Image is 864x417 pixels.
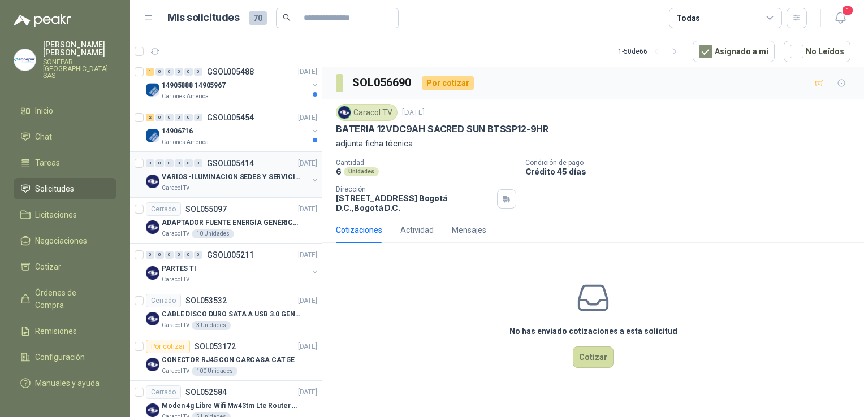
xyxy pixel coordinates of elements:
p: SONEPAR [GEOGRAPHIC_DATA] SAS [43,59,116,79]
p: Caracol TV [162,321,189,330]
div: 0 [165,114,174,121]
p: Cartones America [162,138,209,147]
span: Inicio [35,105,53,117]
button: Asignado a mi [693,41,775,62]
a: Por cotizarSOL053172[DATE] Company LogoCONECTOR RJ45 CON CARCASA CAT 5ECaracol TV100 Unidades [130,335,322,381]
p: GSOL005414 [207,159,254,167]
a: CerradoSOL053532[DATE] Company LogoCABLE DISCO DURO SATA A USB 3.0 GENERICOCaracol TV3 Unidades [130,289,322,335]
div: 0 [165,159,174,167]
div: 0 [184,159,193,167]
span: Negociaciones [35,234,87,247]
p: Dirección [336,185,493,193]
p: GSOL005454 [207,114,254,121]
p: [DATE] [298,250,317,260]
p: Cartones America [162,92,209,101]
div: 0 [165,68,174,76]
div: 100 Unidades [192,367,237,376]
p: [DATE] [402,107,425,118]
p: SOL055097 [185,205,227,213]
div: Actividad [400,224,434,236]
p: PARTES TI [162,263,196,274]
p: [PERSON_NAME] [PERSON_NAME] [43,41,116,57]
p: [DATE] [298,67,317,77]
div: 0 [184,114,193,121]
span: Configuración [35,351,85,363]
p: Caracol TV [162,229,189,238]
button: Cotizar [573,346,614,368]
div: Cerrado [146,294,181,307]
div: 0 [155,114,164,121]
p: [DATE] [298,204,317,215]
div: 0 [175,159,183,167]
p: [DATE] [298,112,317,123]
img: Logo peakr [14,14,71,27]
span: search [283,14,291,21]
h3: SOL056690 [352,74,413,92]
div: 0 [184,68,193,76]
a: Órdenes de Compra [14,282,116,316]
span: Solicitudes [35,183,74,195]
p: ADAPTADOR FUENTE ENERGÍA GENÉRICO 24V 1A [162,218,303,228]
span: Manuales y ayuda [35,377,100,389]
div: Por cotizar [422,76,474,90]
p: CABLE DISCO DURO SATA A USB 3.0 GENERICO [162,309,303,320]
div: Caracol TV [336,104,398,121]
a: Remisiones [14,320,116,342]
div: Cerrado [146,385,181,399]
div: Unidades [344,167,379,176]
p: 6 [336,167,342,176]
div: 0 [194,159,202,167]
p: GSOL005211 [207,251,254,259]
p: Caracol TV [162,275,189,284]
div: 0 [184,251,193,259]
div: 10 Unidades [192,229,234,238]
a: Manuales y ayuda [14,372,116,394]
img: Company Logo [338,106,351,119]
img: Company Logo [146,266,159,280]
p: 14905888 14905967 [162,80,226,91]
span: Chat [35,131,52,143]
img: Company Logo [146,83,159,97]
p: Moden 4g Libre Wifi Mw43tm Lte Router Móvil Internet 5ghz [162,401,303,411]
p: Caracol TV [162,367,189,376]
h1: Mis solicitudes [167,10,240,26]
span: Órdenes de Compra [35,286,106,311]
p: [DATE] [298,158,317,169]
img: Company Logo [146,129,159,142]
span: 1 [841,5,854,16]
p: [STREET_ADDRESS] Bogotá D.C. , Bogotá D.C. [336,193,493,212]
a: CerradoSOL055097[DATE] Company LogoADAPTADOR FUENTE ENERGÍA GENÉRICO 24V 1ACaracol TV10 Unidades [130,198,322,244]
img: Company Logo [146,358,159,371]
a: 0 0 0 0 0 0 GSOL005211[DATE] Company LogoPARTES TICaracol TV [146,248,319,284]
img: Company Logo [146,312,159,325]
div: 1 [146,68,154,76]
span: 70 [249,11,267,25]
div: Todas [676,12,700,24]
div: 0 [194,114,202,121]
div: 0 [155,159,164,167]
p: VARIOS -ILUMINACION SEDES Y SERVICIOS [162,172,303,183]
p: [DATE] [298,387,317,398]
a: 1 0 0 0 0 0 GSOL005488[DATE] Company Logo14905888 14905967Cartones America [146,65,319,101]
span: Remisiones [35,325,77,337]
div: 0 [175,68,183,76]
p: adjunta ficha técnica [336,137,850,150]
a: Configuración [14,346,116,368]
a: Negociaciones [14,230,116,251]
p: GSOL005488 [207,68,254,76]
a: Inicio [14,100,116,121]
a: Tareas [14,152,116,173]
img: Company Logo [14,49,36,71]
div: 0 [146,159,154,167]
p: Caracol TV [162,184,189,193]
p: Cantidad [336,159,516,167]
div: 0 [165,251,174,259]
p: BATERIA 12VDC9AH SACRED SUN BTSSP12-9HR [336,123,548,135]
a: Cotizar [14,256,116,277]
div: Mensajes [452,224,486,236]
a: Licitaciones [14,204,116,225]
p: Condición de pago [525,159,860,167]
img: Company Logo [146,175,159,188]
div: 0 [155,251,164,259]
div: 0 [175,251,183,259]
